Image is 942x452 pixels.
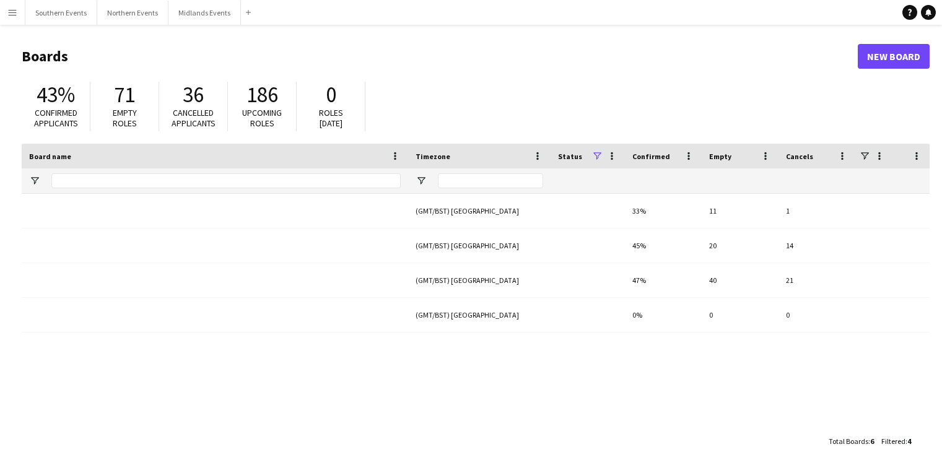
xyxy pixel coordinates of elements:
div: 0 [702,298,778,332]
button: Open Filter Menu [416,175,427,186]
span: 6 [870,437,874,446]
button: Northern Events [97,1,168,25]
div: (GMT/BST) [GEOGRAPHIC_DATA] [408,263,551,297]
span: Roles [DATE] [319,107,343,129]
div: 40 [702,263,778,297]
span: Empty [709,152,731,161]
span: Confirmed [632,152,670,161]
span: Upcoming roles [242,107,282,129]
span: 43% [37,81,75,108]
span: Confirmed applicants [34,107,78,129]
span: 0 [326,81,336,108]
span: Cancels [786,152,813,161]
div: (GMT/BST) [GEOGRAPHIC_DATA] [408,194,551,228]
div: (GMT/BST) [GEOGRAPHIC_DATA] [408,298,551,332]
div: 11 [702,194,778,228]
div: 0 [778,298,855,332]
div: 20 [702,228,778,263]
span: Cancelled applicants [172,107,216,129]
div: 33% [625,194,702,228]
div: 0% [625,298,702,332]
div: 14 [778,228,855,263]
button: Midlands Events [168,1,241,25]
div: 47% [625,263,702,297]
span: 36 [183,81,204,108]
button: Open Filter Menu [29,175,40,186]
a: New Board [858,44,930,69]
div: 45% [625,228,702,263]
span: Board name [29,152,71,161]
span: Status [558,152,582,161]
span: Timezone [416,152,450,161]
span: 71 [114,81,135,108]
div: 21 [778,263,855,297]
button: Southern Events [25,1,97,25]
div: (GMT/BST) [GEOGRAPHIC_DATA] [408,228,551,263]
span: 186 [246,81,278,108]
span: Filtered [881,437,905,446]
span: 4 [907,437,911,446]
span: Total Boards [829,437,868,446]
div: 1 [778,194,855,228]
span: Empty roles [113,107,137,129]
input: Board name Filter Input [51,173,401,188]
input: Timezone Filter Input [438,173,543,188]
h1: Boards [22,47,858,66]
